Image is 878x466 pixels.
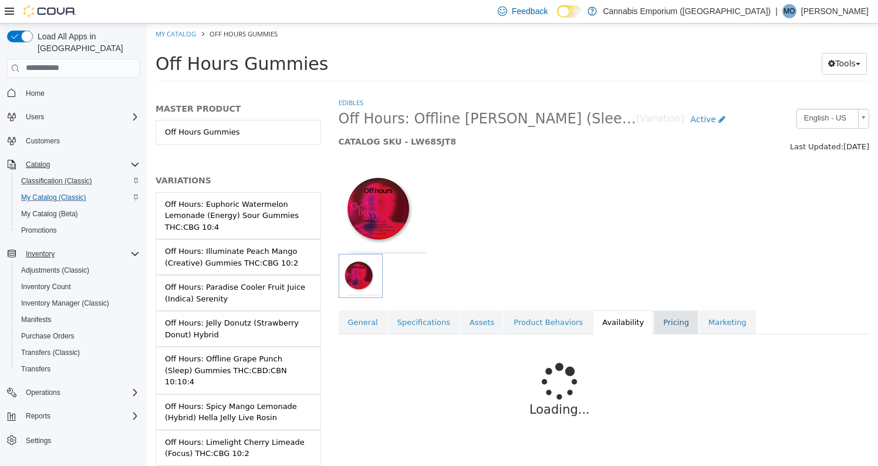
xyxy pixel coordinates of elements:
a: English - US [650,85,722,105]
a: Marketing [552,287,609,311]
button: Tools [675,29,720,51]
button: Catalog [2,156,144,173]
p: | [775,4,778,18]
a: Promotions [16,223,62,237]
p: Cannabis Emporium ([GEOGRAPHIC_DATA]) [603,4,771,18]
button: Transfers [12,361,144,377]
button: Customers [2,132,144,149]
span: Transfers [16,362,140,376]
span: MO [784,4,795,18]
button: Users [21,110,49,124]
img: 150 [192,142,280,230]
span: Off Hours: Offline [PERSON_NAME] (Sleep) Sour Gummies THC:CBD:CBN 10:10:4 = [192,86,490,105]
span: Customers [21,133,140,148]
h5: CATALOG SKU - LW685JT8 [192,113,586,123]
span: Inventory Manager (Classic) [21,299,109,308]
span: Settings [26,436,51,445]
span: Feedback [512,5,548,17]
span: Operations [26,388,60,397]
span: Adjustments (Classic) [16,263,140,277]
span: Transfers [21,364,50,374]
button: Inventory [21,247,59,261]
span: Inventory [26,249,55,259]
button: Reports [2,408,144,424]
button: Reports [21,409,55,423]
span: Settings [21,433,140,447]
div: Off Hours: Illuminate Peach Mango (Creative) Gummies THC:CBG 10:2 [18,222,165,245]
span: Last Updated: [643,119,697,128]
a: Classification (Classic) [16,174,97,188]
a: Availability [446,287,506,311]
button: Manifests [12,311,144,328]
span: Catalog [21,157,140,172]
span: Adjustments (Classic) [21,266,89,275]
span: Transfers (Classic) [16,346,140,360]
a: My Catalog (Beta) [16,207,83,221]
span: Reports [26,411,50,421]
span: Purchase Orders [16,329,140,343]
h5: MASTER PRODUCT [9,80,174,90]
div: Off Hours: Euphoric Watermelon Lemonade (Energy) Sour Gummies THC:CBG 10:4 [18,175,165,210]
button: Operations [21,385,65,400]
a: Inventory Manager (Classic) [16,296,114,310]
span: My Catalog (Beta) [21,209,78,219]
a: Customers [21,134,65,148]
a: Transfers (Classic) [16,346,85,360]
button: Catalog [21,157,55,172]
span: Operations [21,385,140,400]
div: Off Hours: Spicy Mango Lemonade (Hybrid) Hella Jelly Live Rosin [18,377,165,400]
a: Home [21,86,49,100]
div: Off Hours: Limelight Cherry Limeade (Focus) THC:CBG 10:2 [18,413,165,436]
span: Inventory [21,247,140,261]
button: Inventory Count [12,279,144,295]
span: Manifests [21,315,51,324]
span: Reports [21,409,140,423]
span: Manifests [16,313,140,327]
span: Customers [26,136,60,146]
span: Transfers (Classic) [21,348,80,357]
span: Inventory Manager (Classic) [16,296,140,310]
span: My Catalog (Classic) [16,190,140,204]
span: Classification (Classic) [16,174,140,188]
input: Dark Mode [557,5,582,18]
span: Classification (Classic) [21,176,92,186]
span: Promotions [16,223,140,237]
span: Home [26,89,45,98]
a: Assets [313,287,357,311]
a: Off Hours Gummies [9,96,174,121]
button: Inventory Manager (Classic) [12,295,144,311]
div: Off Hours: Offline Grape Punch (Sleep) Gummies THC:CBD:CBN 10:10:4 [18,330,165,364]
span: English - US [650,86,707,104]
span: Users [21,110,140,124]
a: Edibles [192,75,217,83]
button: Transfers (Classic) [12,344,144,361]
span: Inventory Count [21,282,71,291]
span: Off Hours Gummies [63,6,131,15]
button: Home [2,85,144,102]
a: Settings [21,434,56,448]
button: Settings [2,431,144,448]
span: My Catalog (Beta) [16,207,140,221]
span: Inventory Count [16,280,140,294]
button: Classification (Classic) [12,173,144,189]
button: My Catalog (Classic) [12,189,144,206]
span: Load All Apps in [GEOGRAPHIC_DATA] [33,31,140,54]
button: Operations [2,384,144,401]
a: Inventory Count [16,280,76,294]
div: Off Hours: Paradise Cooler Fruit Juice (Indica) Serenity [18,258,165,281]
small: [Variation] [489,91,537,100]
button: Promotions [12,222,144,239]
a: Manifests [16,313,56,327]
span: Off Hours Gummies [9,30,181,51]
span: Users [26,112,44,122]
span: Promotions [21,226,57,235]
a: Pricing [507,287,552,311]
button: Adjustments (Classic) [12,262,144,279]
button: Users [2,109,144,125]
div: Off Hours: Jelly Donutz (Strawberry Donut) Hybrid [18,294,165,317]
p: [PERSON_NAME] [801,4,869,18]
a: General [192,287,241,311]
a: My Catalog (Classic) [16,190,91,204]
p: Loading... [227,377,599,396]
